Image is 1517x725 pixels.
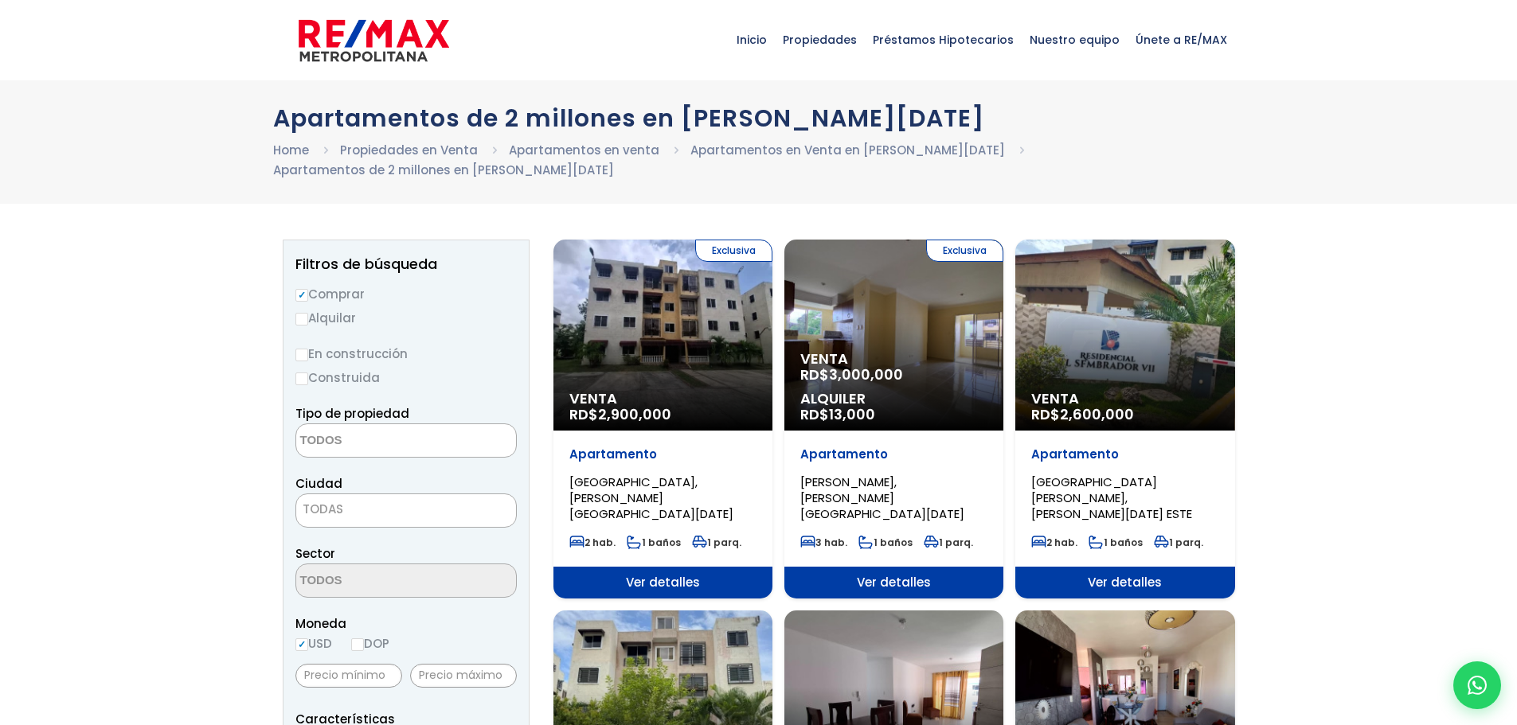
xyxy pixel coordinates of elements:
[800,351,987,367] span: Venta
[295,284,517,304] label: Comprar
[351,638,364,651] input: DOP
[295,638,308,651] input: USD
[1031,446,1218,462] p: Apartamento
[509,142,659,158] a: Apartamentos en venta
[1015,240,1234,598] a: Venta RD$2,600,000 Apartamento [GEOGRAPHIC_DATA][PERSON_NAME], [PERSON_NAME][DATE] ESTE 2 hab. 1 ...
[569,474,733,522] span: [GEOGRAPHIC_DATA], [PERSON_NAME][GEOGRAPHIC_DATA][DATE]
[569,404,671,424] span: RD$
[865,16,1022,64] span: Préstamos Hipotecarios
[1128,16,1235,64] span: Únete a RE/MAX
[800,446,987,462] p: Apartamento
[273,160,614,180] li: Apartamentos de 2 millones en [PERSON_NAME][DATE]
[295,256,517,272] h2: Filtros de búsqueda
[295,493,517,528] span: TODAS
[924,536,973,549] span: 1 parq.
[800,364,903,384] span: RD$
[627,536,681,549] span: 1 baños
[829,404,875,424] span: 13,000
[569,391,757,407] span: Venta
[569,446,757,462] p: Apartamento
[829,364,903,384] span: 3,000,000
[784,567,1003,598] span: Ver detalles
[295,313,308,325] input: Alquilar
[273,142,309,158] a: Home
[729,16,775,64] span: Inicio
[295,308,517,328] label: Alquilar
[295,405,409,422] span: Tipo de propiedad
[1031,404,1134,424] span: RD$
[295,633,332,653] label: USD
[296,498,516,520] span: TODAS
[295,349,308,361] input: En construcción
[295,368,517,388] label: Construida
[692,536,741,549] span: 1 parq.
[775,16,865,64] span: Propiedades
[295,344,517,364] label: En construcción
[295,545,335,562] span: Sector
[800,536,847,549] span: 3 hab.
[926,240,1003,262] span: Exclusiva
[273,104,1245,132] h1: Apartamentos de 2 millones en [PERSON_NAME][DATE]
[351,633,389,653] label: DOP
[598,404,671,424] span: 2,900,000
[695,240,772,262] span: Exclusiva
[295,372,308,385] input: Construida
[784,240,1003,598] a: Exclusiva Venta RD$3,000,000 Alquiler RD$13,000 Apartamento [PERSON_NAME], [PERSON_NAME][GEOGRAPH...
[1031,536,1077,549] span: 2 hab.
[299,17,449,64] img: remax-metropolitana-logo
[1154,536,1203,549] span: 1 parq.
[800,474,964,522] span: [PERSON_NAME], [PERSON_NAME][GEOGRAPHIC_DATA][DATE]
[410,664,517,688] input: Precio máximo
[1089,536,1143,549] span: 1 baños
[569,536,616,549] span: 2 hab.
[295,289,308,302] input: Comprar
[800,404,875,424] span: RD$
[553,240,772,598] a: Exclusiva Venta RD$2,900,000 Apartamento [GEOGRAPHIC_DATA], [PERSON_NAME][GEOGRAPHIC_DATA][DATE] ...
[295,614,517,633] span: Moneda
[800,391,987,407] span: Alquiler
[295,475,342,492] span: Ciudad
[553,567,772,598] span: Ver detalles
[340,142,478,158] a: Propiedades en Venta
[1060,404,1134,424] span: 2,600,000
[296,424,451,458] textarea: Search
[296,564,451,598] textarea: Search
[1031,474,1192,522] span: [GEOGRAPHIC_DATA][PERSON_NAME], [PERSON_NAME][DATE] ESTE
[303,501,343,517] span: TODAS
[1015,567,1234,598] span: Ver detalles
[690,142,1005,158] a: Apartamentos en Venta en [PERSON_NAME][DATE]
[295,664,402,688] input: Precio mínimo
[858,536,913,549] span: 1 baños
[1031,391,1218,407] span: Venta
[1022,16,1128,64] span: Nuestro equipo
